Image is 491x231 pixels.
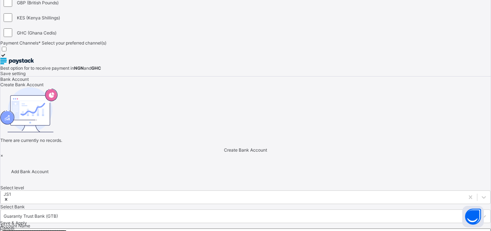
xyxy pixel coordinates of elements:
span: Best option for to receive payment in and [0,65,101,71]
label: KES (Kenya Shillings) [17,15,60,20]
b: GHC [91,65,101,71]
span: Create Bank Account [224,147,267,153]
span: Select your preferred channel(s) [42,40,106,46]
span: Payment Channels [0,40,42,46]
div: × [0,153,491,158]
b: NGN [74,65,84,71]
button: Open asap [462,206,484,227]
img: paystack.0b99254114f7d5403c0525f3550acd03.svg [0,58,34,64]
span: Save setting [0,71,26,76]
span: Add Bank Account [11,169,49,174]
span: Bank Account [0,77,29,82]
div: There are currently no records. [0,87,491,152]
span: Create Bank Account [0,82,43,87]
img: academics.830fd61bc8807c8ddf7a6434d507d981.svg [0,87,58,132]
p: There are currently no records. [0,138,491,143]
span: Select level [0,185,24,190]
span: Select Bank [0,204,25,209]
label: GHC (Ghana Cedis) [17,30,56,36]
div: Guaranty Trust Bank (GTB) [4,213,58,219]
div: JS1 [4,191,11,197]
